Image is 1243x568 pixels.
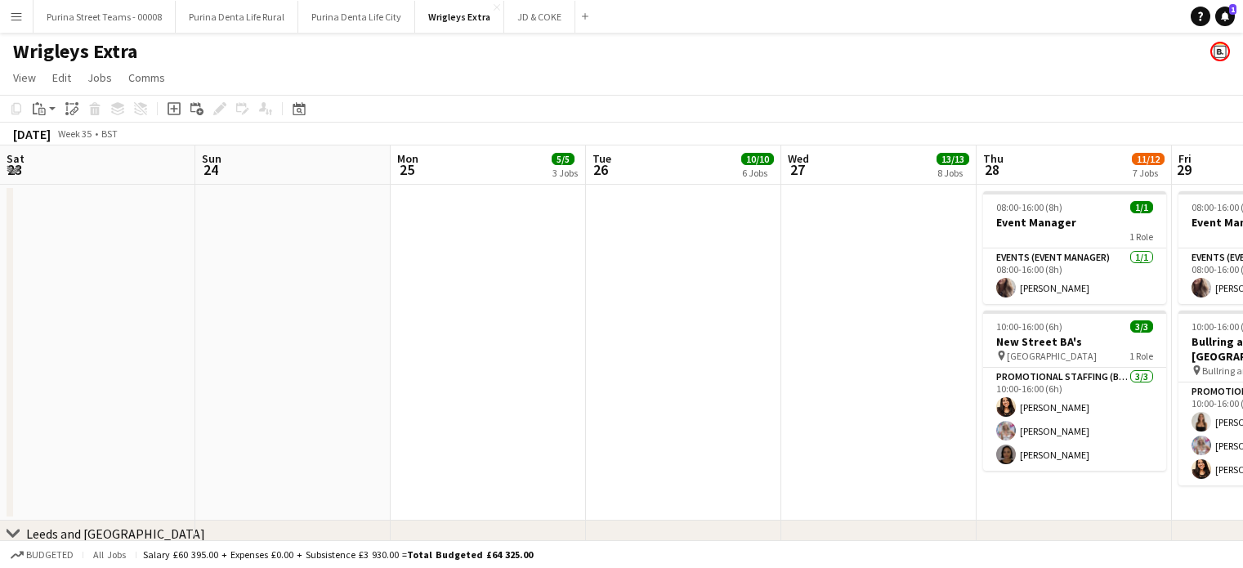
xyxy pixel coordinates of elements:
[13,126,51,142] div: [DATE]
[788,151,809,166] span: Wed
[395,160,418,179] span: 25
[407,548,533,561] span: Total Budgeted £64 325.00
[34,1,176,33] button: Purina Street Teams - 00008
[996,320,1062,333] span: 10:00-16:00 (6h)
[13,39,137,64] h1: Wrigleys Extra
[26,526,205,542] div: Leeds and [GEOGRAPHIC_DATA]
[199,160,221,179] span: 24
[1132,153,1165,165] span: 11/12
[1178,151,1192,166] span: Fri
[1176,160,1192,179] span: 29
[13,70,36,85] span: View
[1129,350,1153,362] span: 1 Role
[1130,320,1153,333] span: 3/3
[937,153,969,165] span: 13/13
[742,167,773,179] div: 6 Jobs
[87,70,112,85] span: Jobs
[592,151,611,166] span: Tue
[4,160,25,179] span: 23
[983,311,1166,471] app-job-card: 10:00-16:00 (6h)3/3New Street BA's [GEOGRAPHIC_DATA]1 RolePromotional Staffing (Brand Ambassadors...
[983,191,1166,304] app-job-card: 08:00-16:00 (8h)1/1Event Manager1 RoleEvents (Event Manager)1/108:00-16:00 (8h)[PERSON_NAME]
[298,1,415,33] button: Purina Denta Life City
[981,160,1004,179] span: 28
[1129,230,1153,243] span: 1 Role
[397,151,418,166] span: Mon
[122,67,172,88] a: Comms
[996,201,1062,213] span: 08:00-16:00 (8h)
[8,546,76,564] button: Budgeted
[1229,4,1236,15] span: 1
[590,160,611,179] span: 26
[983,334,1166,349] h3: New Street BA's
[54,127,95,140] span: Week 35
[983,215,1166,230] h3: Event Manager
[552,167,578,179] div: 3 Jobs
[1130,201,1153,213] span: 1/1
[26,549,74,561] span: Budgeted
[983,151,1004,166] span: Thu
[741,153,774,165] span: 10/10
[7,151,25,166] span: Sat
[143,548,533,561] div: Salary £60 395.00 + Expenses £0.00 + Subsistence £3 930.00 =
[81,67,118,88] a: Jobs
[937,167,968,179] div: 8 Jobs
[785,160,809,179] span: 27
[90,548,129,561] span: All jobs
[101,127,118,140] div: BST
[1133,167,1164,179] div: 7 Jobs
[46,67,78,88] a: Edit
[176,1,298,33] button: Purina Denta Life Rural
[983,248,1166,304] app-card-role: Events (Event Manager)1/108:00-16:00 (8h)[PERSON_NAME]
[983,368,1166,471] app-card-role: Promotional Staffing (Brand Ambassadors)3/310:00-16:00 (6h)[PERSON_NAME][PERSON_NAME][PERSON_NAME]
[1210,42,1230,61] app-user-avatar: Bounce Activations Ltd
[1215,7,1235,26] a: 1
[128,70,165,85] span: Comms
[552,153,575,165] span: 5/5
[52,70,71,85] span: Edit
[202,151,221,166] span: Sun
[7,67,42,88] a: View
[1007,350,1097,362] span: [GEOGRAPHIC_DATA]
[504,1,575,33] button: JD & COKE
[415,1,504,33] button: Wrigleys Extra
